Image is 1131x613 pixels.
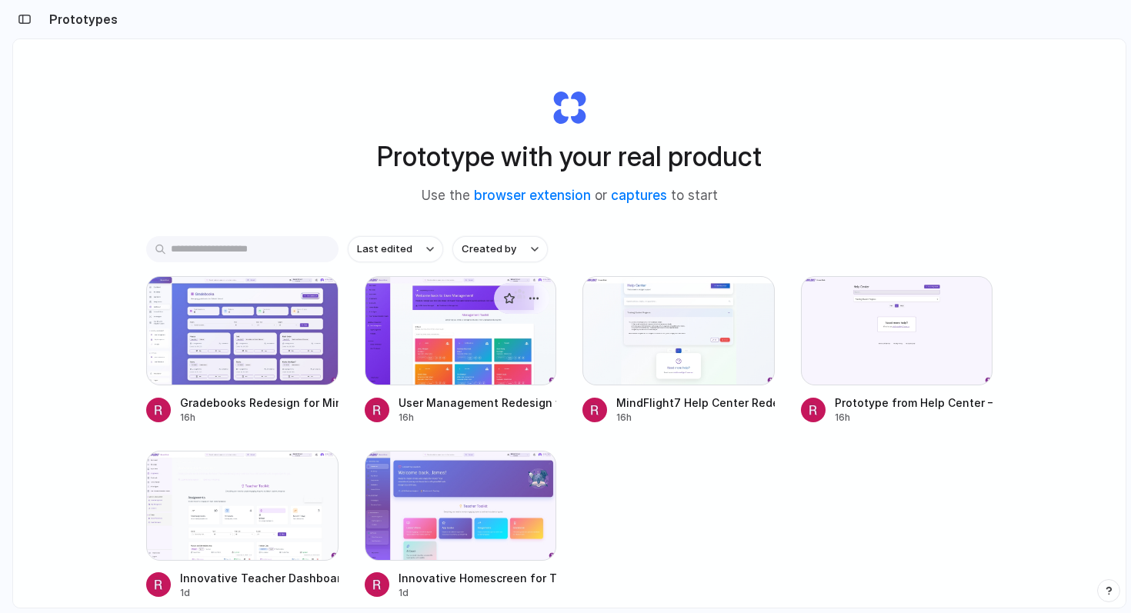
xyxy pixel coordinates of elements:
div: Prototype from Help Center — MindFlight7 Smart Hub [835,395,993,411]
div: 1d [180,586,339,600]
button: Created by [452,236,548,262]
span: Last edited [357,242,412,257]
h2: Prototypes [43,10,118,28]
div: 16h [399,411,557,425]
h1: Prototype with your real product [377,136,762,177]
div: Innovative Teacher Dashboard for MindFlight7 [180,570,339,586]
div: Gradebooks Redesign for MindFlight7 [180,395,339,411]
a: User Management Redesign with New ThemesUser Management Redesign with New Themes16h [365,276,557,425]
span: Created by [462,242,516,257]
div: 16h [616,411,775,425]
div: MindFlight7 Help Center Redesign [616,395,775,411]
a: captures [611,188,667,203]
a: browser extension [474,188,591,203]
a: Innovative Homescreen for TeachersInnovative Homescreen for Teachers1d [365,451,557,599]
div: 16h [180,411,339,425]
a: Gradebooks Redesign for MindFlight7Gradebooks Redesign for MindFlight716h [146,276,339,425]
div: 1d [399,586,557,600]
div: User Management Redesign with New Themes [399,395,557,411]
a: MindFlight7 Help Center RedesignMindFlight7 Help Center Redesign16h [582,276,775,425]
span: Use the or to start [422,186,718,206]
div: 16h [835,411,993,425]
button: Last edited [348,236,443,262]
div: Innovative Homescreen for Teachers [399,570,557,586]
a: Prototype from Help Center — MindFlight7 Smart HubPrototype from Help Center — MindFlight7 Smart ... [801,276,993,425]
a: Innovative Teacher Dashboard for MindFlight7Innovative Teacher Dashboard for MindFlight71d [146,451,339,599]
